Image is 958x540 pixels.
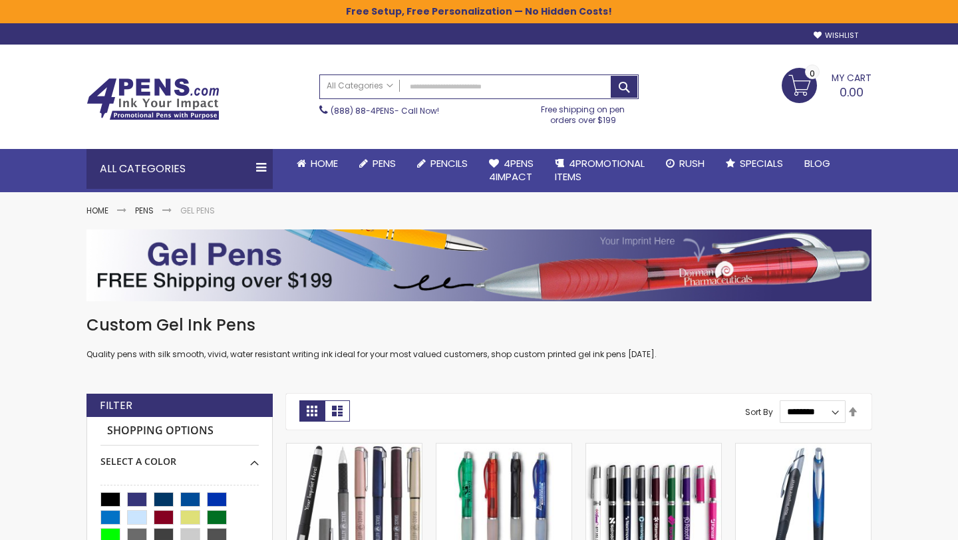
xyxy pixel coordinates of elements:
[86,78,220,120] img: 4Pens Custom Pens and Promotional Products
[373,156,396,170] span: Pens
[436,443,571,454] a: Mr. Gel Advertising pen
[528,99,639,126] div: Free shipping on pen orders over $199
[555,156,645,184] span: 4PROMOTIONAL ITEMS
[135,205,154,216] a: Pens
[430,156,468,170] span: Pencils
[100,398,132,413] strong: Filter
[804,156,830,170] span: Blog
[86,229,872,301] img: Gel Pens
[740,156,783,170] span: Specials
[782,68,872,101] a: 0.00 0
[86,205,108,216] a: Home
[86,315,872,336] h1: Custom Gel Ink Pens
[86,315,872,360] div: Quality pens with silk smooth, vivid, water resistant writing ink ideal for your most valued cust...
[406,149,478,178] a: Pencils
[320,75,400,97] a: All Categories
[586,443,721,454] a: Earl Custom Gel Pen
[287,443,422,454] a: Cali Custom Stylus Gel pen
[715,149,794,178] a: Specials
[311,156,338,170] span: Home
[679,156,705,170] span: Rush
[349,149,406,178] a: Pens
[489,156,534,184] span: 4Pens 4impact
[331,105,439,116] span: - Call Now!
[810,67,815,80] span: 0
[478,149,544,192] a: 4Pens4impact
[299,400,325,422] strong: Grid
[736,443,871,454] a: Nano Stick Gel Pen
[100,446,259,468] div: Select A Color
[86,149,273,189] div: All Categories
[180,205,215,216] strong: Gel Pens
[100,417,259,446] strong: Shopping Options
[327,80,393,91] span: All Categories
[655,149,715,178] a: Rush
[814,31,858,41] a: Wishlist
[544,149,655,192] a: 4PROMOTIONALITEMS
[331,105,395,116] a: (888) 88-4PENS
[840,84,864,100] span: 0.00
[286,149,349,178] a: Home
[794,149,841,178] a: Blog
[745,406,773,417] label: Sort By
